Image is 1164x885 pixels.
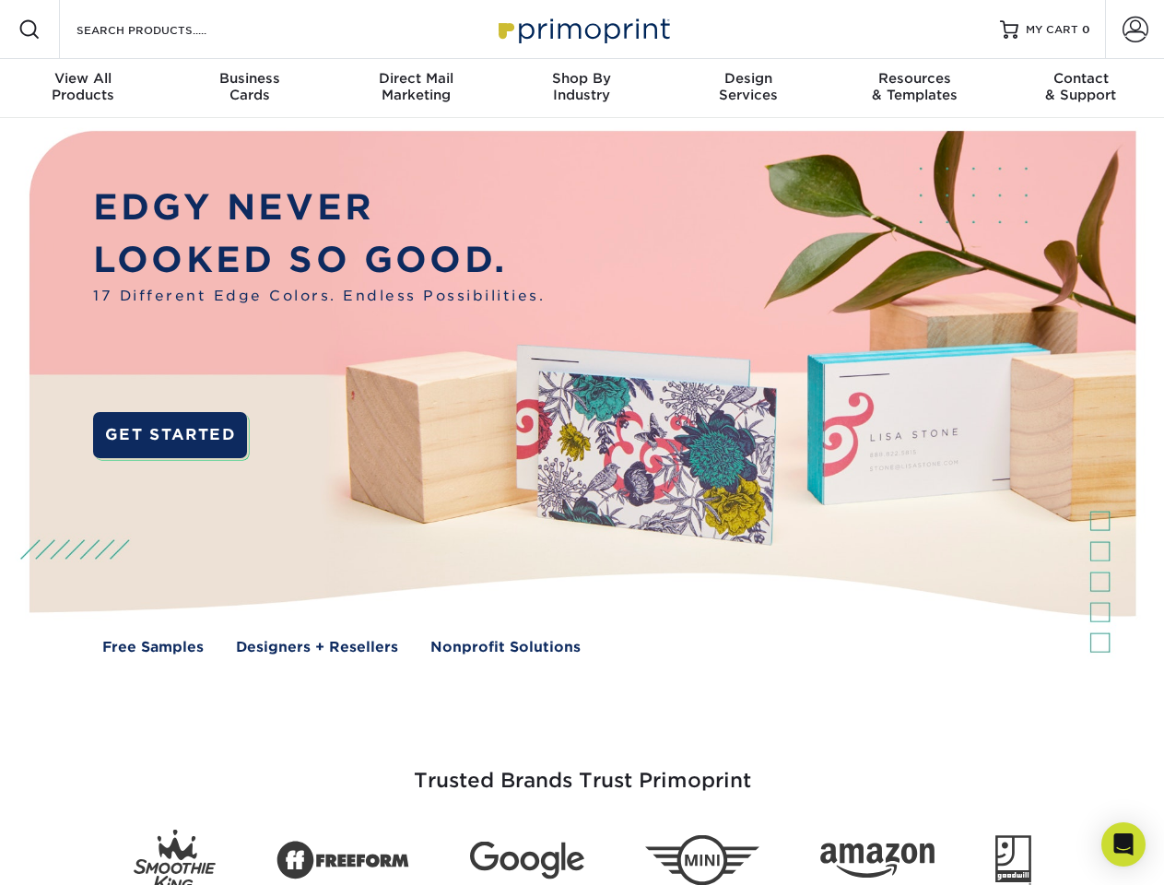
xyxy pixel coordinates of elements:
a: Resources& Templates [831,59,997,118]
a: Direct MailMarketing [333,59,499,118]
span: 17 Different Edge Colors. Endless Possibilities. [93,286,545,307]
img: Goodwill [995,835,1031,885]
iframe: Google Customer Reviews [5,829,157,879]
a: Shop ByIndustry [499,59,664,118]
div: Marketing [333,70,499,103]
span: Contact [998,70,1164,87]
span: Shop By [499,70,664,87]
div: & Support [998,70,1164,103]
div: Industry [499,70,664,103]
a: DesignServices [665,59,831,118]
img: Google [470,842,584,879]
span: 0 [1082,23,1090,36]
span: Direct Mail [333,70,499,87]
span: Design [665,70,831,87]
a: BusinessCards [166,59,332,118]
span: MY CART [1026,22,1078,38]
a: Designers + Resellers [236,637,398,658]
div: Services [665,70,831,103]
p: EDGY NEVER [93,182,545,234]
a: GET STARTED [93,412,247,458]
a: Free Samples [102,637,204,658]
img: Primoprint [490,9,675,49]
h3: Trusted Brands Trust Primoprint [43,725,1122,815]
span: Resources [831,70,997,87]
input: SEARCH PRODUCTS..... [75,18,254,41]
div: Cards [166,70,332,103]
a: Contact& Support [998,59,1164,118]
img: Amazon [820,844,935,879]
a: Nonprofit Solutions [430,637,581,658]
p: LOOKED SO GOOD. [93,234,545,287]
span: Business [166,70,332,87]
div: Open Intercom Messenger [1101,822,1146,867]
div: & Templates [831,70,997,103]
